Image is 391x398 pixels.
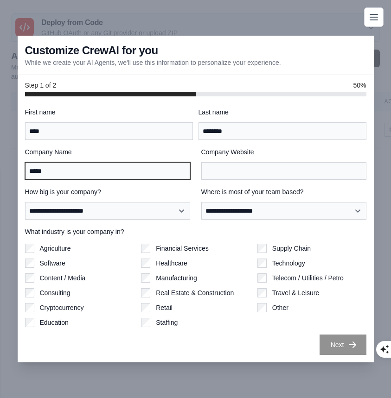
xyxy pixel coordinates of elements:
[156,273,197,283] label: Manufacturing
[199,107,366,117] label: Last name
[25,58,281,67] p: While we create your AI Agents, we'll use this information to personalize your experience.
[156,303,173,312] label: Retail
[25,81,57,90] span: Step 1 of 2
[156,259,187,268] label: Healthcare
[201,147,366,157] label: Company Website
[272,288,319,297] label: Travel & Leisure
[272,259,305,268] label: Technology
[40,288,71,297] label: Consulting
[272,303,288,312] label: Other
[353,81,366,90] span: 50%
[25,227,366,236] label: What industry is your company in?
[40,273,86,283] label: Content / Media
[25,147,190,157] label: Company Name
[156,318,178,327] label: Staffing
[320,335,366,355] button: Next
[40,244,71,253] label: Agriculture
[364,7,384,27] button: Toggle navigation
[25,187,190,196] label: How big is your company?
[25,43,158,58] h3: Customize CrewAI for you
[272,273,344,283] label: Telecom / Utilities / Petro
[156,288,234,297] label: Real Estate & Construction
[40,318,69,327] label: Education
[156,244,209,253] label: Financial Services
[25,107,193,117] label: First name
[345,354,391,398] div: 채팅 위젯
[272,244,311,253] label: Supply Chain
[40,303,84,312] label: Cryptocurrency
[201,187,366,196] label: Where is most of your team based?
[40,259,65,268] label: Software
[345,354,391,398] iframe: Chat Widget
